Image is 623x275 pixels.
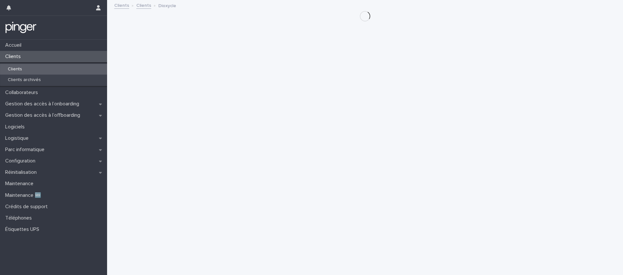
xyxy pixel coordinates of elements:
[3,135,34,141] p: Logistique
[5,21,37,34] img: mTgBEunGTSyRkCgitkcU
[3,112,85,118] p: Gestion des accès à l’offboarding
[3,77,46,83] p: Clients archivés
[3,181,39,187] p: Maintenance
[3,101,84,107] p: Gestion des accès à l’onboarding
[158,2,176,9] p: Dioxycle
[3,215,37,221] p: Téléphones
[3,204,53,210] p: Crédits de support
[3,90,43,96] p: Collaborateurs
[3,66,27,72] p: Clients
[3,42,27,48] p: Accueil
[114,1,129,9] a: Clients
[3,54,26,60] p: Clients
[3,226,44,233] p: Étiquettes UPS
[3,147,50,153] p: Parc informatique
[3,169,42,175] p: Réinitialisation
[3,158,41,164] p: Configuration
[136,1,151,9] a: Clients
[3,124,30,130] p: Logiciels
[3,192,46,198] p: Maintenance 🆕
